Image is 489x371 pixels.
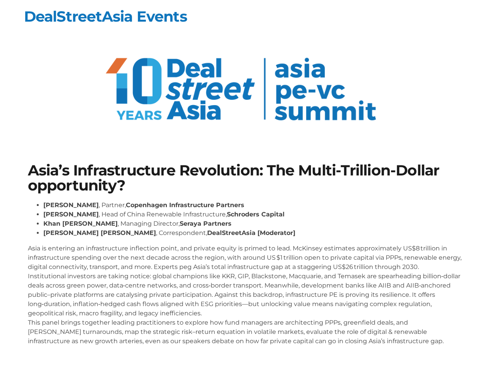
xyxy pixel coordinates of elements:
h1: Asia’s Infrastructure Revolution: The Multi-Trillion-Dollar opportunity? [28,163,462,193]
strong: Seraya Partners [180,220,232,227]
li: , Head of China Renewable Infrastructure, [43,210,462,219]
li: , Managing Director, [43,219,462,228]
strong: Khan [PERSON_NAME] [43,220,118,227]
strong: Schroders Capital [227,211,285,218]
li: , Correspondent, [43,228,462,238]
strong: [PERSON_NAME] [PERSON_NAME] [43,229,156,237]
a: DealStreetAsia Events [24,7,187,26]
p: Asia is entering an infrastructure inflection point, and private equity is primed to lead. McKins... [28,244,462,346]
strong: [PERSON_NAME] [43,211,99,218]
strong: [PERSON_NAME] [43,201,99,209]
strong: Copenhagen Infrastructure Partners [126,201,244,209]
strong: DealStreetAsia [Moderator] [207,229,295,237]
li: , Partner, [43,201,462,210]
